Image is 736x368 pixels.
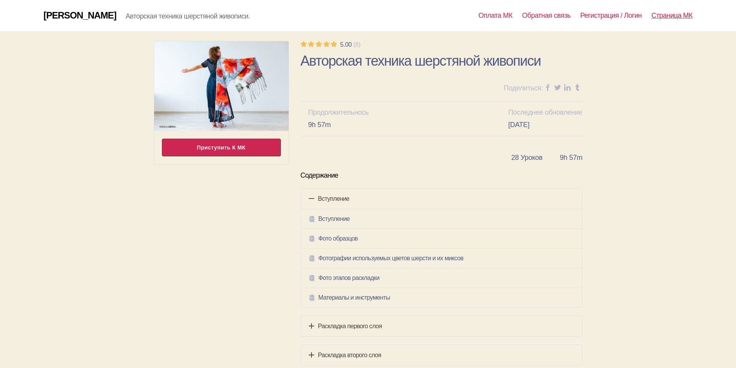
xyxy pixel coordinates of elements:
[309,194,575,204] h4: Вступление
[353,41,360,48] i: (8)
[560,154,582,161] span: 9h 57m
[478,12,512,20] a: Оплата МК
[309,350,575,360] h4: Раскладка второго слоя
[580,12,642,20] a: Регистрация / Логин
[309,215,575,223] h5: Вступление
[504,83,543,93] span: Поделиться:
[651,12,693,20] a: Страница МК
[301,171,338,180] h4: Содержание
[340,41,362,48] span: 5.00
[301,52,583,70] h1: Авторская техника шерстяной живописи
[478,12,692,20] nav: Horizontal
[308,107,369,130] li: 9h 57m
[126,12,250,20] div: Авторская техника шерстяной живописи.
[308,107,369,118] span: Продолжительнось
[309,321,575,331] h4: Раскладка первого слоя
[508,107,582,130] li: [DATE]
[309,274,575,282] h5: Фото этапов раскладки
[511,154,542,161] span: 28 Уроков
[309,254,575,263] h5: Фотографии используемых цветов шерсти и их миксов
[309,293,575,302] h5: Материалы и инструменты
[522,12,571,20] a: Обратная связь
[508,107,582,118] span: Последнее обновление
[44,11,116,20] a: [PERSON_NAME]
[309,234,575,243] h5: Фото образцов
